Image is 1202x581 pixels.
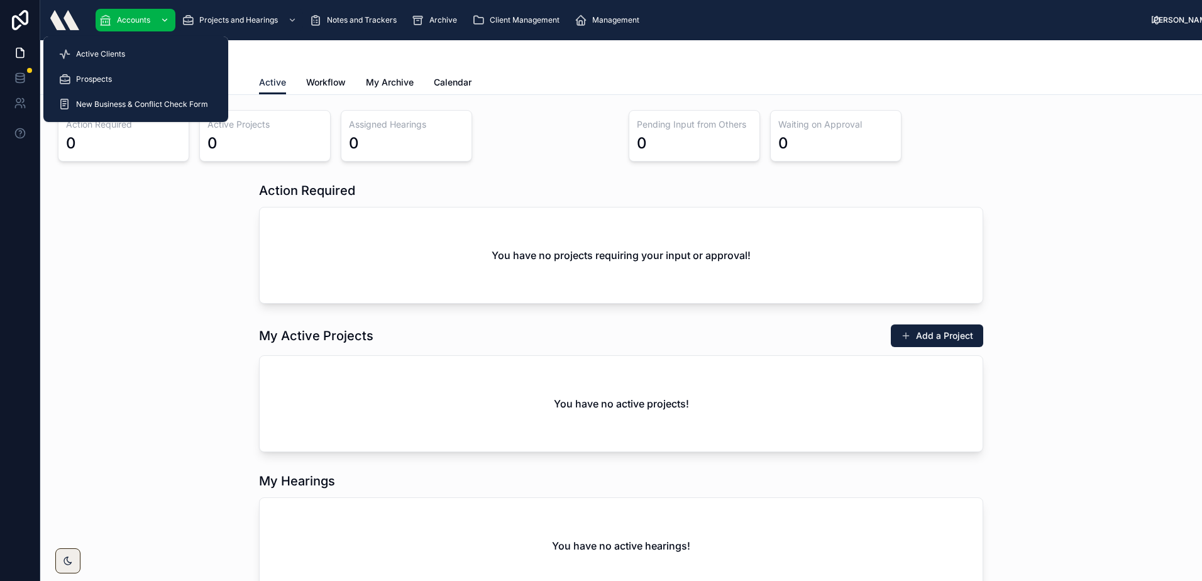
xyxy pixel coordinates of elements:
a: Active Clients [51,43,221,65]
span: Active Clients [76,49,125,59]
h2: You have no active hearings! [552,538,690,553]
button: Add a Project [891,324,983,347]
a: New Business & Conflict Check Form [51,93,221,116]
a: Calendar [434,71,471,96]
div: 0 [66,133,76,153]
div: 0 [349,133,359,153]
h2: You have no projects requiring your input or approval! [492,248,751,263]
a: Accounts [96,9,175,31]
a: Projects and Hearings [178,9,303,31]
div: 0 [207,133,218,153]
span: Management [592,15,639,25]
a: Notes and Trackers [306,9,405,31]
div: 0 [778,133,788,153]
a: Workflow [306,71,346,96]
a: Client Management [468,9,568,31]
a: Management [571,9,648,31]
span: Archive [429,15,457,25]
span: Notes and Trackers [327,15,397,25]
span: New Business & Conflict Check Form [76,99,208,109]
h3: Action Required [66,118,181,131]
h3: Active Projects [207,118,323,131]
h1: My Hearings [259,472,335,490]
span: Accounts [117,15,150,25]
h1: My Active Projects [259,327,373,345]
a: Archive [408,9,466,31]
a: My Archive [366,71,414,96]
div: scrollable content [89,6,1152,34]
h3: Assigned Hearings [349,118,464,131]
span: Workflow [306,76,346,89]
h2: You have no active projects! [554,396,689,411]
div: 0 [637,133,647,153]
img: App logo [50,10,79,30]
span: Active [259,76,286,89]
h3: Pending Input from Others [637,118,752,131]
a: Active [259,71,286,95]
span: My Archive [366,76,414,89]
span: Calendar [434,76,471,89]
h3: Waiting on Approval [778,118,893,131]
span: Prospects [76,74,112,84]
span: Projects and Hearings [199,15,278,25]
h1: Action Required [259,182,355,199]
span: Client Management [490,15,560,25]
a: Prospects [51,68,221,91]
